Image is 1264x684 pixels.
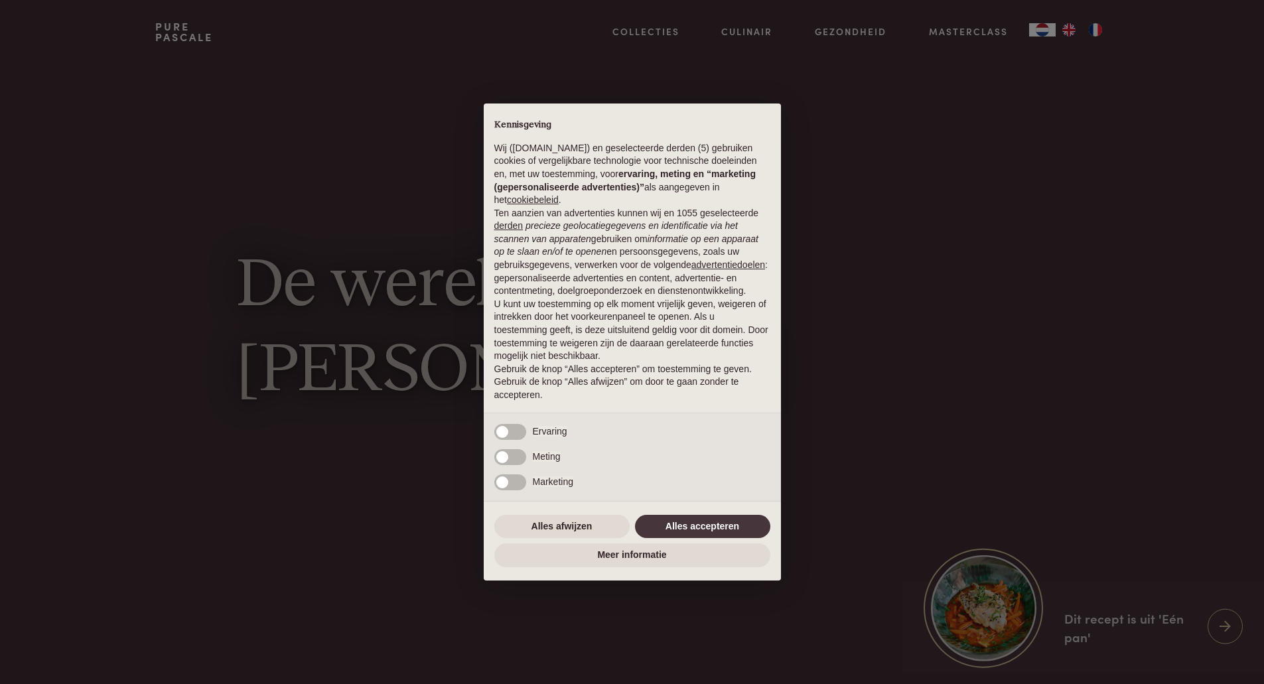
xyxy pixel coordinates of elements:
em: precieze geolocatiegegevens en identificatie via het scannen van apparaten [494,220,738,244]
p: U kunt uw toestemming op elk moment vrijelijk geven, weigeren of intrekken door het voorkeurenpan... [494,298,770,363]
h2: Kennisgeving [494,119,770,131]
button: advertentiedoelen [691,259,765,272]
a: cookiebeleid [507,194,559,205]
button: Alles accepteren [635,515,770,539]
strong: ervaring, meting en “marketing (gepersonaliseerde advertenties)” [494,169,756,192]
span: Ervaring [533,426,567,437]
p: Ten aanzien van advertenties kunnen wij en 1055 geselecteerde gebruiken om en persoonsgegevens, z... [494,207,770,298]
p: Wij ([DOMAIN_NAME]) en geselecteerde derden (5) gebruiken cookies of vergelijkbare technologie vo... [494,142,770,207]
em: informatie op een apparaat op te slaan en/of te openen [494,234,759,257]
button: derden [494,220,524,233]
span: Marketing [533,476,573,487]
span: Meting [533,451,561,462]
button: Alles afwijzen [494,515,630,539]
p: Gebruik de knop “Alles accepteren” om toestemming te geven. Gebruik de knop “Alles afwijzen” om d... [494,363,770,402]
button: Meer informatie [494,543,770,567]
